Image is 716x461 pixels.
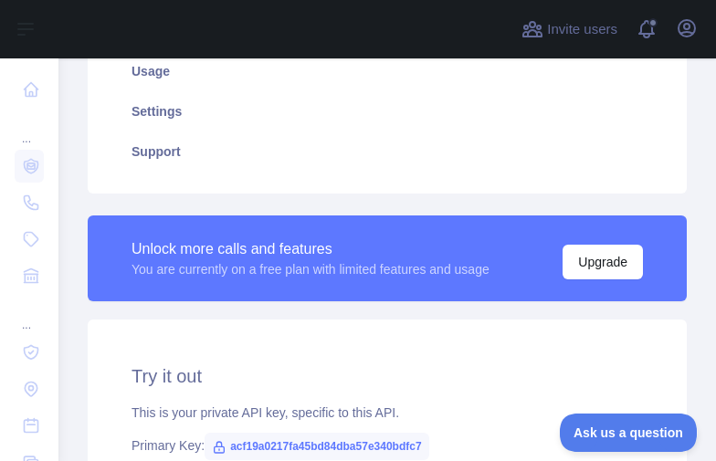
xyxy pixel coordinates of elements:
div: Primary Key: [132,436,643,455]
a: Support [110,131,665,172]
span: acf19a0217fa45bd84dba57e340bdfc7 [205,433,428,460]
button: Invite users [518,15,621,44]
iframe: Toggle Customer Support [560,414,698,452]
div: This is your private API key, specific to this API. [132,403,643,422]
div: ... [15,110,44,146]
span: Invite users [547,19,617,40]
div: You are currently on a free plan with limited features and usage [132,260,490,278]
button: Upgrade [563,245,643,279]
a: Usage [110,51,665,91]
h2: Try it out [132,363,643,389]
div: Unlock more calls and features [132,238,490,260]
div: ... [15,296,44,332]
a: Settings [110,91,665,131]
